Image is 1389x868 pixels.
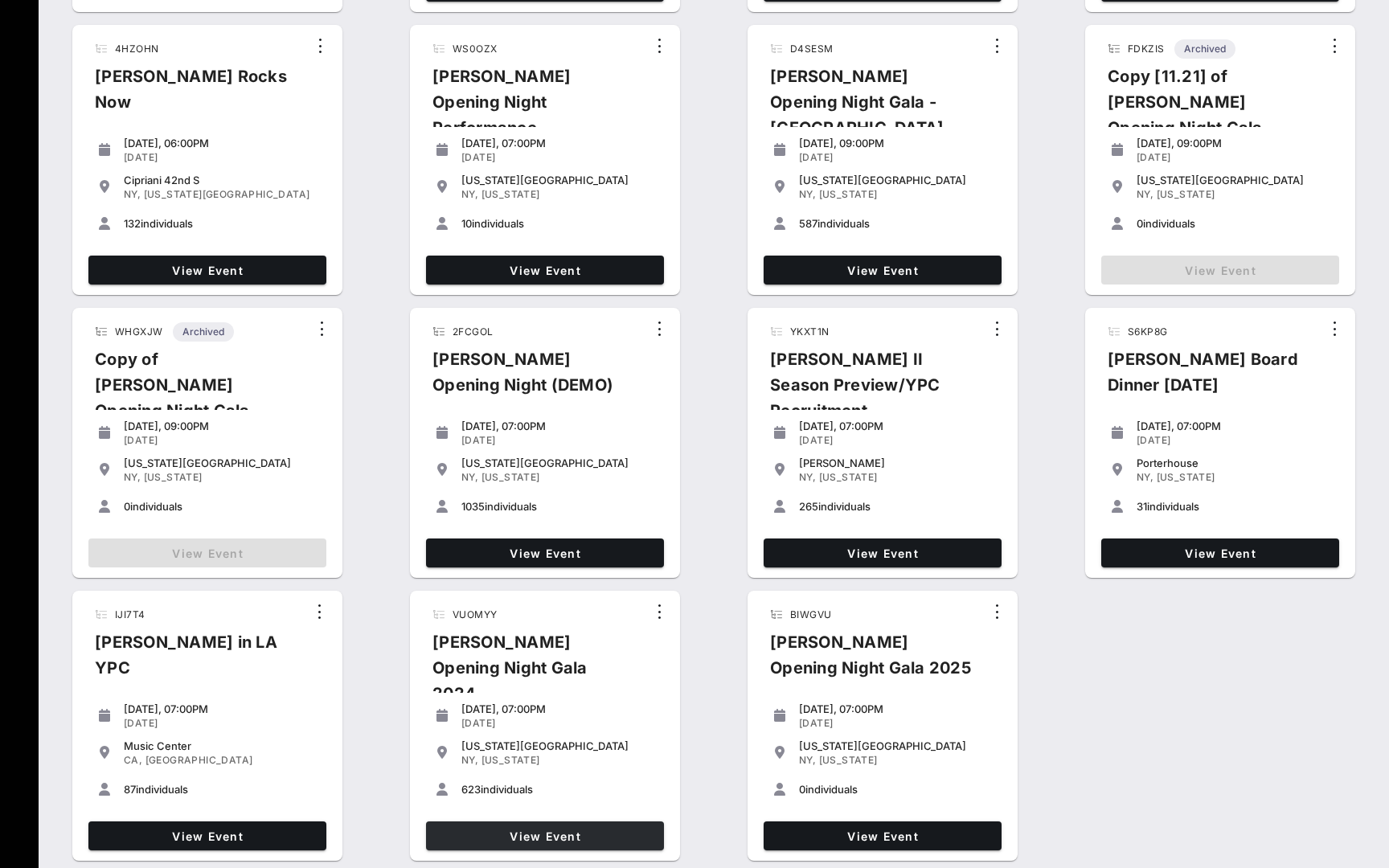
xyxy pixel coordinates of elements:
[82,63,307,128] div: [PERSON_NAME] Rocks Now
[1095,346,1321,411] div: [PERSON_NAME] Board Dinner [DATE]
[764,821,1002,850] a: View Event
[819,188,878,200] span: [US_STATE]
[1128,325,1167,338] span: S6KP8G
[799,783,805,796] span: 0
[1137,137,1333,149] div: [DATE], 09:00PM
[1137,217,1333,230] div: individuals
[453,608,497,620] span: VUOMYY
[144,471,203,483] span: [US_STATE]
[799,217,995,230] div: individuals
[799,434,995,447] div: [DATE]
[819,754,878,766] span: [US_STATE]
[799,717,995,730] div: [DATE]
[1137,188,1153,200] span: NY,
[799,754,816,766] span: NY,
[145,754,253,766] span: [GEOGRAPHIC_DATA]
[1108,547,1333,560] span: View Event
[764,256,1002,285] a: View Event
[124,137,320,149] div: [DATE], 06:00PM
[461,739,658,752] div: [US_STATE][GEOGRAPHIC_DATA]
[82,346,309,462] div: Copy of [PERSON_NAME] Opening Night Gala - Ziegfeld
[420,629,646,719] div: [PERSON_NAME] Opening Night Gala 2024
[461,188,478,200] span: NY,
[1157,188,1215,200] span: [US_STATE]
[124,471,141,483] span: NY,
[420,346,646,411] div: [PERSON_NAME] Opening Night (DEMO)
[124,174,320,186] div: Cipriani 42nd S
[757,346,984,436] div: [PERSON_NAME] II Season Preview/YPC Recruitment
[461,717,658,730] div: [DATE]
[799,471,816,483] span: NY,
[819,471,878,483] span: [US_STATE]
[1137,434,1333,447] div: [DATE]
[770,264,995,277] span: View Event
[461,783,481,796] span: 623
[432,264,658,277] span: View Event
[124,217,141,230] span: 132
[461,702,658,715] div: [DATE], 07:00PM
[1137,500,1333,513] div: individuals
[799,137,995,149] div: [DATE], 09:00PM
[461,174,658,186] div: [US_STATE][GEOGRAPHIC_DATA]
[461,151,658,164] div: [DATE]
[88,821,326,850] a: View Event
[799,174,995,186] div: [US_STATE][GEOGRAPHIC_DATA]
[1095,63,1321,179] div: Copy [11.21] of [PERSON_NAME] Opening Night Gala - [GEOGRAPHIC_DATA]
[799,739,995,752] div: [US_STATE][GEOGRAPHIC_DATA]
[182,322,224,342] span: Archived
[1137,151,1333,164] div: [DATE]
[124,754,142,766] span: CA,
[770,829,995,843] span: View Event
[764,538,1002,567] a: View Event
[124,500,130,513] span: 0
[790,608,831,620] span: BIWGVU
[799,188,816,200] span: NY,
[124,188,141,200] span: NY,
[426,821,664,850] a: View Event
[461,500,485,513] span: 1035
[432,829,658,843] span: View Event
[461,754,478,766] span: NY,
[799,500,995,513] div: individuals
[461,420,658,432] div: [DATE], 07:00PM
[115,325,162,338] span: WHGXJW
[453,325,493,338] span: 2FCGOL
[115,43,158,55] span: 4HZOHN
[124,783,320,796] div: individuals
[124,434,320,447] div: [DATE]
[1137,500,1147,513] span: 31
[799,500,818,513] span: 265
[1157,471,1215,483] span: [US_STATE]
[1137,174,1333,186] div: [US_STATE][GEOGRAPHIC_DATA]
[790,325,829,338] span: YKXT1N
[799,420,995,432] div: [DATE], 07:00PM
[757,629,984,694] div: [PERSON_NAME] Opening Night Gala 2025
[1128,43,1164,55] span: FDKZIS
[1137,457,1333,469] div: Porterhouse
[453,43,497,55] span: WS0OZX
[799,702,995,715] div: [DATE], 07:00PM
[1137,471,1153,483] span: NY,
[1184,39,1226,59] span: Archived
[115,608,145,620] span: IJI7T4
[461,217,472,230] span: 10
[88,256,326,285] a: View Event
[461,217,658,230] div: individuals
[461,500,658,513] div: individuals
[799,783,995,796] div: individuals
[124,783,136,796] span: 87
[95,264,320,277] span: View Event
[95,829,320,843] span: View Event
[124,702,320,715] div: [DATE], 07:00PM
[426,256,664,285] a: View Event
[1101,538,1339,567] a: View Event
[799,457,995,469] div: [PERSON_NAME]
[124,217,320,230] div: individuals
[426,538,664,567] a: View Event
[481,471,540,483] span: [US_STATE]
[124,420,320,432] div: [DATE], 09:00PM
[144,188,310,200] span: [US_STATE][GEOGRAPHIC_DATA]
[461,471,478,483] span: NY,
[461,783,658,796] div: individuals
[799,217,817,230] span: 587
